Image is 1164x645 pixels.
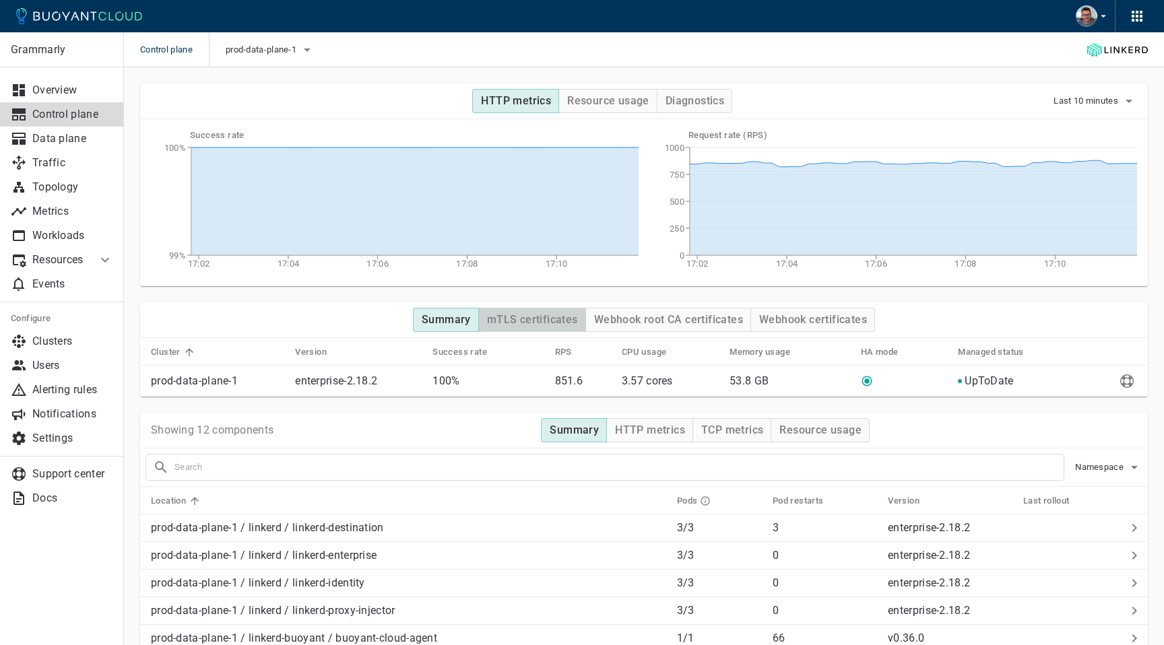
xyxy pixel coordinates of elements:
button: Namespace [1075,457,1142,477]
h4: Diagnostics [666,94,724,108]
button: Diagnostics [657,89,732,113]
p: 53.8 GB [730,374,850,388]
h5: Version [888,496,919,506]
h5: Last rollout [1023,496,1070,506]
span: Memory usage [730,346,808,358]
p: 3.57 cores [622,374,719,388]
button: HTTP metrics [472,89,559,113]
p: Settings [32,432,113,445]
p: prod-data-plane-1 / linkerd / linkerd-identity [151,576,666,590]
h5: Success rate [432,347,487,358]
h5: Memory usage [730,347,790,358]
h5: Managed status [958,347,1024,358]
button: Webhook certificates [750,308,875,332]
span: Send diagnostics to Buoyant [1117,375,1137,386]
p: 3 / 3 [677,576,762,590]
tspan: 17:10 [546,259,568,269]
p: Showing 12 components [151,423,273,437]
h4: TCP metrics [701,423,763,437]
p: prod-data-plane-1 / linkerd / linkerd-enterprise [151,549,666,562]
tspan: 99% [169,250,186,261]
tspan: 250 [670,224,684,234]
h5: Pods [677,496,698,506]
p: UpToDate [965,374,1013,388]
span: Last 10 minutes [1054,96,1121,106]
h4: HTTP metrics [481,94,551,108]
span: Version [295,346,344,358]
tspan: 17:02 [188,259,210,269]
span: Success rate [432,346,505,358]
h4: HTTP metrics [615,423,685,437]
button: Summary [541,418,607,442]
span: Namespace [1075,462,1126,473]
button: TCP metrics [692,418,771,442]
p: Overview [32,83,113,97]
p: enterprise-2.18.2 [888,549,970,562]
p: Metrics [32,205,113,218]
tspan: 17:04 [278,259,300,269]
tspan: 17:08 [955,259,977,269]
p: Resources [32,253,86,267]
p: 3 [773,521,877,535]
p: enterprise-2.18.2 [888,604,970,617]
button: Webhook root CA certificates [585,308,751,332]
p: 1 / 1 [677,632,762,645]
p: 851.6 [555,374,611,388]
p: Docs [32,491,113,505]
tspan: 17:06 [366,259,389,269]
span: Version [888,495,937,507]
h4: mTLS certificates [487,313,578,327]
h5: CPU usage [622,347,667,358]
p: Notifications [32,407,113,421]
tspan: 500 [670,197,684,207]
tspan: 17:02 [686,259,709,269]
p: enterprise-2.18.2 [888,576,970,589]
tspan: 0 [680,250,684,261]
span: Managed status [958,346,1041,358]
p: Grammarly [11,43,112,57]
span: Cluster [151,346,198,358]
tspan: 100% [164,143,186,153]
img: Alex Zakhariash [1076,5,1097,27]
tspan: 17:08 [456,259,478,269]
h4: Summary [422,313,471,327]
p: prod-data-plane-1 [151,374,284,388]
p: 100% [432,374,544,388]
p: 3 / 3 [677,521,762,535]
span: RPS [555,346,589,358]
h4: Webhook certificates [759,313,867,327]
p: enterprise-2.18.2 [888,521,970,534]
button: Summary [413,308,479,332]
p: 0 [773,604,877,617]
p: enterprise-2.18.2 [295,374,377,388]
button: Resource usage [771,418,870,442]
button: HTTP metrics [606,418,693,442]
p: 0 [773,576,877,590]
span: Location [151,495,203,507]
h4: Resource usage [567,94,649,108]
h5: Cluster [151,347,181,358]
tspan: 750 [670,170,684,180]
span: Pods [677,495,729,507]
tspan: 1000 [665,143,684,153]
p: 66 [773,632,877,645]
span: Pod restarts [773,495,841,507]
p: Clusters [32,335,113,348]
h5: HA mode [861,347,899,358]
h4: Webhook root CA certificates [594,313,743,327]
p: Alerting rules [32,383,113,397]
span: Last rollout [1023,495,1087,507]
span: CPU usage [622,346,684,358]
p: 3 / 3 [677,549,762,562]
p: v0.36.0 [888,632,924,644]
h4: Summary [550,423,599,437]
input: Search [174,458,1064,477]
svg: Running pods in current release / Expected pods [700,496,711,506]
button: prod-data-plane-1 [226,40,315,60]
span: HA mode [861,346,916,358]
h5: Location [151,496,186,506]
button: Resource usage [558,89,657,113]
h5: RPS [555,347,572,358]
p: Data plane [32,132,113,145]
p: prod-data-plane-1 / linkerd / linkerd-destination [151,521,666,535]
